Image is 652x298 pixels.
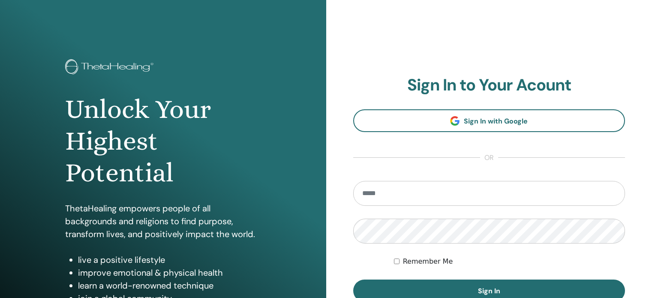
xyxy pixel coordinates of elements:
[394,256,625,267] div: Keep me authenticated indefinitely or until I manually logout
[403,256,453,267] label: Remember Me
[65,202,261,241] p: ThetaHealing empowers people of all backgrounds and religions to find purpose, transform lives, a...
[478,286,500,295] span: Sign In
[78,266,261,279] li: improve emotional & physical health
[480,153,498,163] span: or
[353,109,625,132] a: Sign In with Google
[65,93,261,189] h1: Unlock Your Highest Potential
[464,117,528,126] span: Sign In with Google
[353,75,625,95] h2: Sign In to Your Acount
[78,279,261,292] li: learn a world-renowned technique
[78,253,261,266] li: live a positive lifestyle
